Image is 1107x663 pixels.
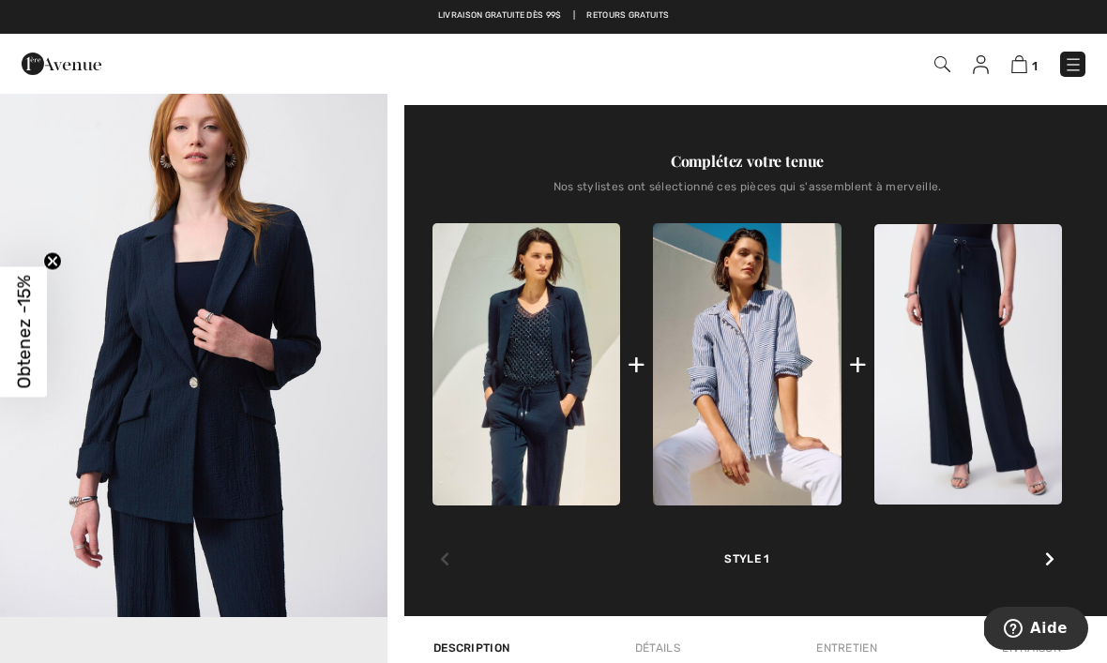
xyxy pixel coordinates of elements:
span: | [573,9,575,23]
a: 1 [1011,53,1038,75]
span: 1 [1032,59,1038,73]
div: Nos stylistes ont sélectionné ces pièces qui s'assemblent à merveille. [432,180,1062,208]
img: Blazer Formelle à Hanches modèle 251082 [432,223,620,505]
a: 1ère Avenue [22,53,101,71]
span: Obtenez -15% [13,275,35,388]
iframe: Ouvre un widget dans lequel vous pouvez trouver plus d’informations [984,607,1088,654]
img: Chemisier Décontracté Rayé modèle 251942 [653,223,841,505]
img: Panier d'achat [1011,55,1027,73]
a: Retours gratuits [586,9,669,23]
div: + [849,343,867,385]
button: Close teaser [43,251,62,270]
img: Pantalons décontractés mi-hauteur modèle 251293 [874,224,1062,505]
div: + [628,343,645,385]
div: Complétez votre tenue [432,150,1062,173]
img: 1ère Avenue [22,45,101,83]
img: Menu [1064,55,1083,74]
a: Livraison gratuite dès 99$ [438,9,562,23]
div: Style 1 [432,505,1062,567]
img: Mes infos [973,55,989,74]
img: Recherche [934,56,950,72]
